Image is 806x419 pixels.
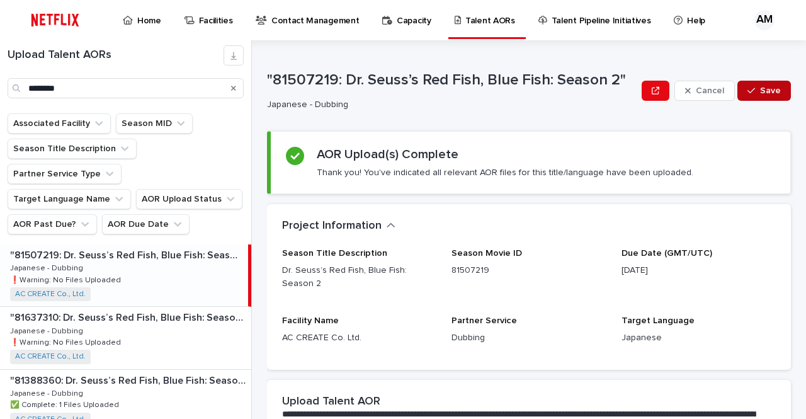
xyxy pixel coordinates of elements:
p: Dr. Seuss’s Red Fish, Blue Fish: Season 2 [282,264,436,290]
p: Japanese - Dubbing [10,324,86,336]
span: Season Movie ID [451,249,522,258]
button: Target Language Name [8,189,131,209]
h1: Upload Talent AORs [8,49,224,62]
h2: Project Information [282,219,382,233]
p: Japanese [622,331,776,345]
p: "81388360: Dr. Seuss’s Red Fish, Blue Fish: Season 1" [10,372,249,387]
p: "81507219: Dr. Seuss’s Red Fish, Blue Fish: Season 2" [267,71,637,89]
p: Japanese - Dubbing [10,261,86,273]
button: Partner Service Type [8,164,122,184]
button: AOR Past Due? [8,214,97,234]
span: Target Language [622,316,695,325]
span: Partner Service [451,316,517,325]
p: Thank you! You've indicated all relevant AOR files for this title/language have been uploaded. [317,167,693,178]
button: AOR Upload Status [136,189,242,209]
div: AM [754,10,775,30]
span: Facility Name [282,316,339,325]
p: [DATE] [622,264,776,277]
button: Season Title Description [8,139,137,159]
button: Project Information [282,219,395,233]
img: ifQbXi3ZQGMSEF7WDB7W [25,8,85,33]
p: AC CREATE Co. Ltd. [282,331,436,345]
input: Search [8,78,244,98]
p: Japanese - Dubbing [10,387,86,398]
span: Save [760,86,781,95]
p: ✅ Complete: 1 Files Uploaded [10,398,122,410]
a: AC CREATE Co., Ltd. [15,290,86,299]
button: AOR Due Date [102,214,190,234]
span: Due Date (GMT/UTC) [622,249,712,258]
p: 81507219 [451,264,606,277]
button: Season MID [116,113,193,134]
p: ❗️Warning: No Files Uploaded [10,336,123,347]
p: Japanese - Dubbing [267,100,632,110]
span: Season Title Description [282,249,387,258]
p: "81507219: Dr. Seuss’s Red Fish, Blue Fish: Season 2" [10,247,246,261]
button: Cancel [674,81,735,101]
p: Dubbing [451,331,606,345]
h2: AOR Upload(s) Complete [317,147,458,162]
span: Cancel [696,86,724,95]
button: Associated Facility [8,113,111,134]
p: "81637310: Dr. Seuss’s Red Fish, Blue Fish: Season 3" [10,309,249,324]
a: AC CREATE Co., Ltd. [15,352,86,361]
button: Save [737,81,791,101]
p: ❗️Warning: No Files Uploaded [10,273,123,285]
h2: Upload Talent AOR [282,395,380,409]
